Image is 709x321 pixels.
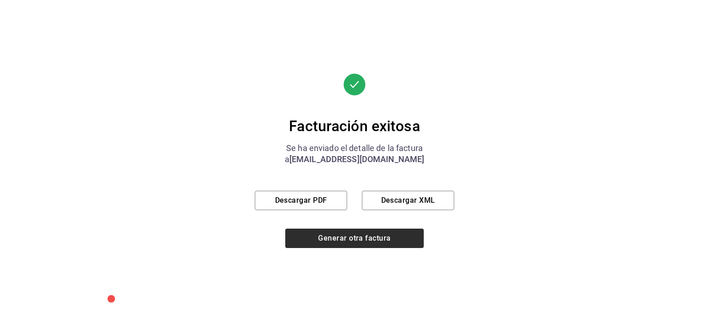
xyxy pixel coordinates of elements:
button: Generar otra factura [285,229,424,248]
span: [EMAIL_ADDRESS][DOMAIN_NAME] [289,154,425,164]
div: Se ha enviado el detalle de la factura [255,143,454,154]
div: Facturación exitosa [255,117,454,135]
div: a [255,154,454,165]
button: Descargar XML [362,191,454,210]
button: Descargar PDF [255,191,347,210]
